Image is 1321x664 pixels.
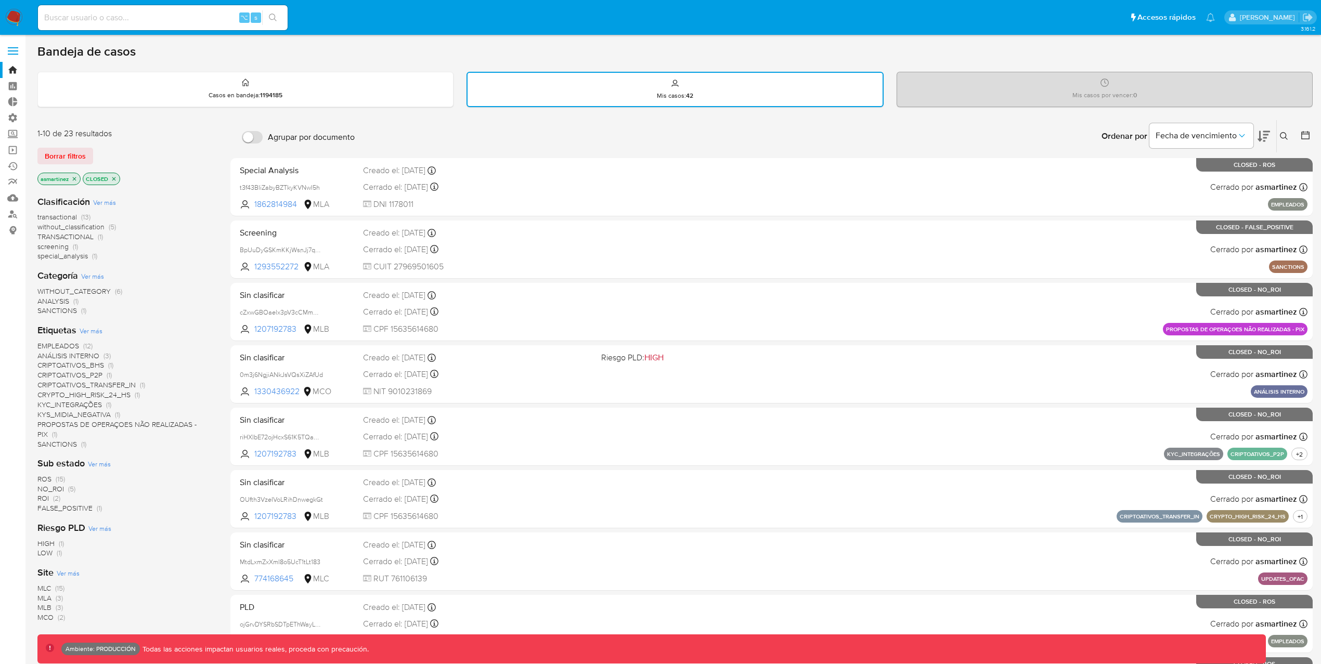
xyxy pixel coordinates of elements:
span: ⌥ [240,12,248,22]
p: Ambiente: PRODUCCIÓN [66,647,136,651]
p: leidy.martinez@mercadolibre.com.co [1240,12,1299,22]
a: Salir [1302,12,1313,23]
p: Todas las acciones impactan usuarios reales, proceda con precaución. [140,644,369,654]
span: s [254,12,257,22]
a: Notificaciones [1206,13,1215,22]
button: search-icon [262,10,283,25]
span: Accesos rápidos [1137,12,1196,23]
input: Buscar usuario o caso... [38,11,288,24]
